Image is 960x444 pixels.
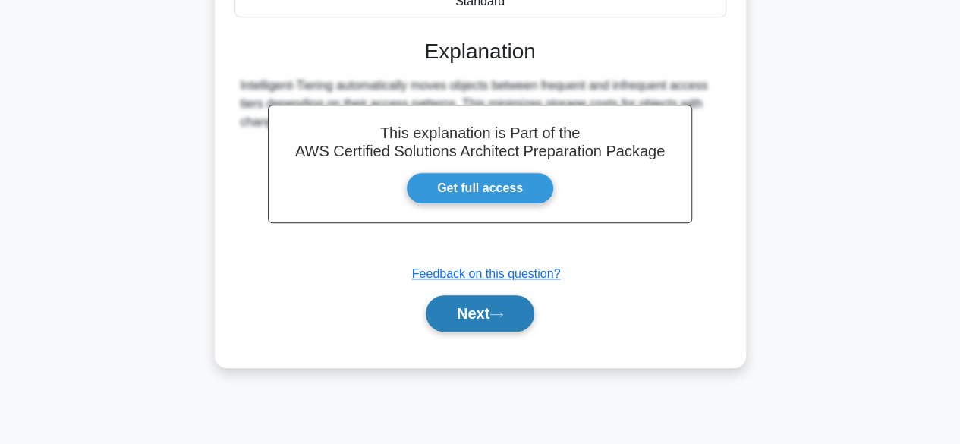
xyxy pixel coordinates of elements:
[426,295,534,332] button: Next
[406,172,554,204] a: Get full access
[244,39,717,65] h3: Explanation
[412,267,561,280] a: Feedback on this question?
[241,77,720,131] div: Intelligent-Tiering automatically moves objects between frequent and infrequent access tiers depe...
